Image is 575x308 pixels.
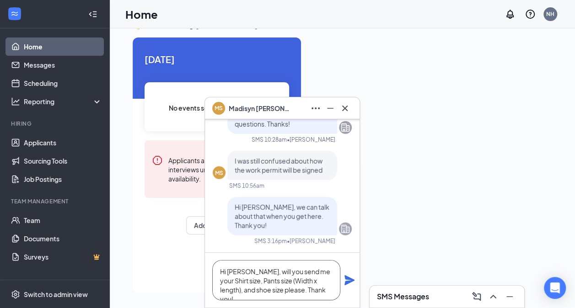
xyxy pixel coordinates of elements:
[544,277,566,299] div: Open Intercom Messenger
[10,9,19,18] svg: WorkstreamLogo
[168,155,282,183] div: Applicants are unable to schedule interviews until you set up your availability.
[377,292,429,302] h3: SMS Messages
[471,291,482,302] svg: ComposeMessage
[24,133,102,152] a: Applicants
[339,103,350,114] svg: Cross
[486,289,500,304] button: ChevronUp
[504,291,515,302] svg: Minimize
[235,157,322,174] span: I was still confused about how the work permit will be signed
[229,103,293,113] span: Madisyn [PERSON_NAME]
[469,289,484,304] button: ComposeMessage
[11,290,20,299] svg: Settings
[24,211,102,229] a: Team
[24,74,102,92] a: Scheduling
[24,152,102,170] a: Sourcing Tools
[325,103,336,114] svg: Minimize
[323,101,338,116] button: Minimize
[344,275,355,286] svg: Plane
[287,136,335,143] span: • [PERSON_NAME]
[24,229,102,248] a: Documents
[212,260,340,300] textarea: Hi [PERSON_NAME], will you send me your Shirt size, Pants size (Width x length), and shoe size pl...
[235,203,329,229] span: Hi [PERSON_NAME], we can talk about that when you get here. Thank you!
[252,136,287,143] div: SMS 10:28am
[287,237,335,245] span: • [PERSON_NAME]
[24,97,102,106] div: Reporting
[340,122,351,133] svg: Company
[254,237,287,245] div: SMS 3:16pm
[310,103,321,114] svg: Ellipses
[24,290,88,299] div: Switch to admin view
[488,291,499,302] svg: ChevronUp
[340,223,351,234] svg: Company
[11,120,100,127] div: Hiring
[24,170,102,188] a: Job Postings
[24,56,102,74] a: Messages
[145,52,289,66] span: [DATE]
[505,9,516,20] svg: Notifications
[24,37,102,56] a: Home
[546,10,554,18] div: NH
[502,289,517,304] button: Minimize
[308,101,323,116] button: Ellipses
[525,9,536,20] svg: QuestionInfo
[11,97,20,106] svg: Analysis
[88,10,97,19] svg: Collapse
[169,103,265,113] span: No events scheduled for [DATE] .
[125,6,158,22] h1: Home
[24,248,102,266] a: SurveysCrown
[215,169,223,177] div: MS
[11,197,100,205] div: Team Management
[186,216,247,234] button: Add availability
[229,182,264,190] div: SMS 10:56am
[338,101,352,116] button: Cross
[152,155,163,166] svg: Error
